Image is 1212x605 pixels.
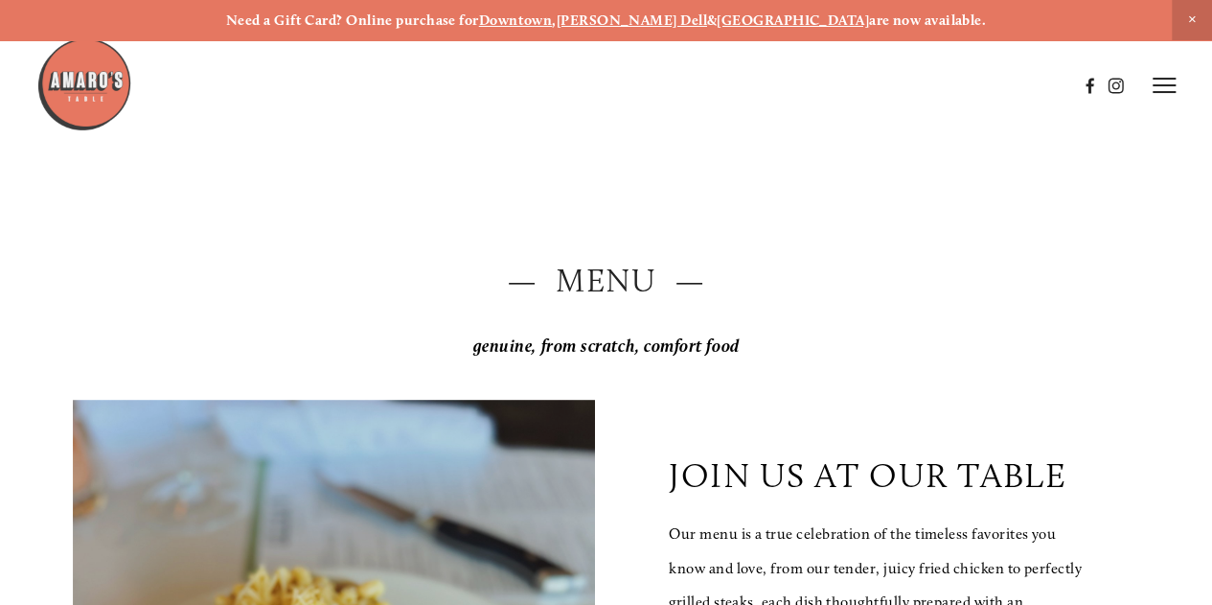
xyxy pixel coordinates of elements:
[557,12,707,29] a: [PERSON_NAME] Dell
[479,12,553,29] a: Downtown
[717,12,869,29] a: [GEOGRAPHIC_DATA]
[473,336,740,357] em: genuine, from scratch, comfort food
[36,36,132,132] img: Amaro's Table
[669,454,1066,496] p: join us at our table
[707,12,717,29] strong: &
[552,12,556,29] strong: ,
[73,258,1139,303] h2: — Menu —
[869,12,986,29] strong: are now available.
[226,12,479,29] strong: Need a Gift Card? Online purchase for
